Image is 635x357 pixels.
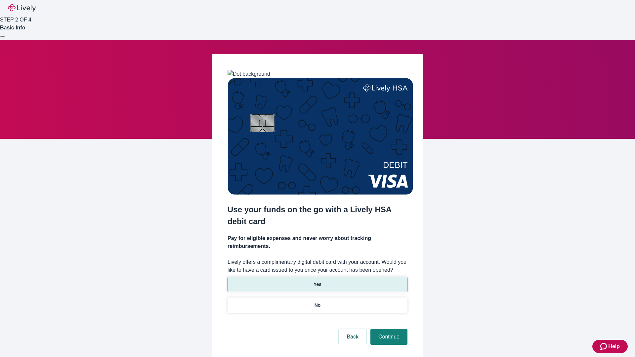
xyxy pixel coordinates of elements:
[592,340,628,353] button: Zendesk support iconHelp
[228,297,407,313] button: No
[228,204,407,227] h2: Use your funds on the go with a Lively HSA debit card
[228,70,270,78] img: Dot background
[339,329,366,345] button: Back
[314,281,321,288] p: Yes
[315,302,321,309] p: No
[228,258,407,274] label: Lively offers a complimentary digital debit card with your account. Would you like to have a card...
[228,78,413,195] img: Debit card
[228,234,407,250] h4: Pay for eligible expenses and never worry about tracking reimbursements.
[8,4,36,12] img: Lively
[370,329,407,345] button: Continue
[228,277,407,292] button: Yes
[608,342,620,350] span: Help
[600,342,608,350] svg: Zendesk support icon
